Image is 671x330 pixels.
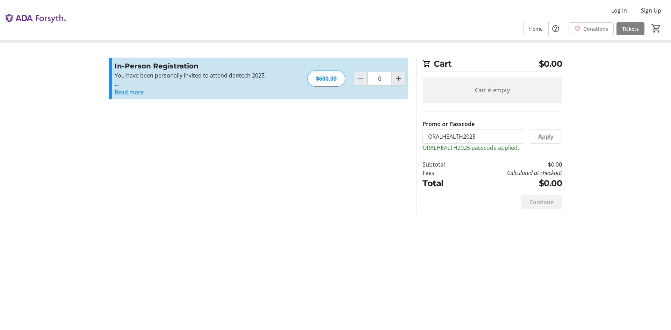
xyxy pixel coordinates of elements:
p: You have been personally invited to attend dentech 2025. [115,71,267,80]
button: Read more [115,88,144,96]
button: Sign Up [635,5,667,16]
h2: Cart [423,58,562,72]
span: Home [529,25,543,32]
button: Log In [606,5,633,16]
span: $0.00 [539,58,562,70]
img: The ADA Forsyth Institute's Logo [4,3,66,38]
td: $0.00 [463,160,562,169]
button: Cart [650,22,663,35]
td: Calculated at checkout [463,169,562,177]
td: Total [423,177,463,190]
a: Home [524,22,548,35]
a: Tickets [616,22,644,35]
p: ORALHEALTH2025 passcode applied. [423,144,562,152]
span: Donations [583,25,608,32]
td: $0.00 [463,177,562,190]
button: Help [549,22,563,36]
input: In-Person Registration Quantity [367,72,392,86]
span: Sign Up [641,6,661,15]
td: Fees [423,169,463,177]
label: Promo or Passcode [423,120,475,128]
div: $600.00 [307,71,345,87]
span: Apply [538,132,554,141]
span: Tickets [622,25,639,32]
span: Log In [611,6,627,15]
div: Cart is empty [423,78,562,103]
button: Increment by one [392,72,405,85]
h3: In-Person Registration [115,61,267,71]
a: Donations [569,22,614,35]
input: Enter promo or passcode [423,130,524,144]
td: Subtotal [423,160,463,169]
button: Apply [530,130,562,144]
